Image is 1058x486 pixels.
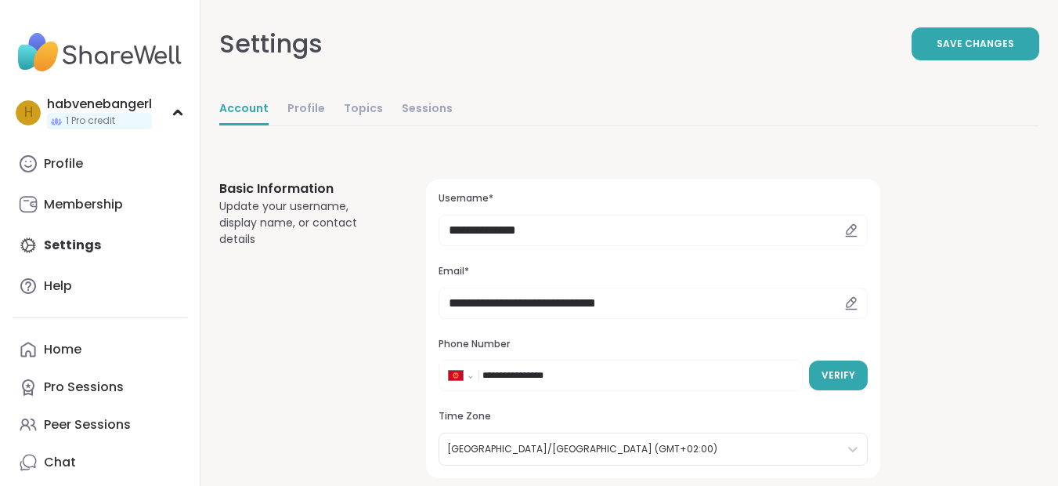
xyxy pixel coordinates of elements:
h3: Email* [439,265,868,278]
a: Pro Sessions [13,368,187,406]
div: Settings [219,25,323,63]
a: Membership [13,186,187,223]
a: Profile [13,145,187,183]
h3: Time Zone [439,410,868,423]
a: Topics [344,94,383,125]
button: Verify [809,361,868,390]
a: Peer Sessions [13,406,187,444]
div: Peer Sessions [44,416,131,433]
a: Profile [287,94,325,125]
div: Home [44,341,81,358]
div: Help [44,277,72,295]
div: Update your username, display name, or contact details [219,198,388,248]
span: Verify [821,368,855,383]
span: h [24,103,33,123]
button: Save Changes [912,27,1039,60]
span: 1 Pro credit [66,114,115,128]
div: Pro Sessions [44,379,124,396]
h3: Username* [439,192,868,205]
div: habvenebangerl [47,96,152,113]
img: ShareWell Nav Logo [13,25,187,80]
a: Home [13,331,187,368]
h3: Phone Number [439,338,868,351]
div: Chat [44,454,76,471]
a: Sessions [402,94,453,125]
div: Profile [44,155,83,172]
div: Membership [44,196,123,213]
span: Save Changes [937,37,1014,51]
a: Chat [13,444,187,481]
a: Account [219,94,269,125]
a: Help [13,267,187,305]
h3: Basic Information [219,180,388,198]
